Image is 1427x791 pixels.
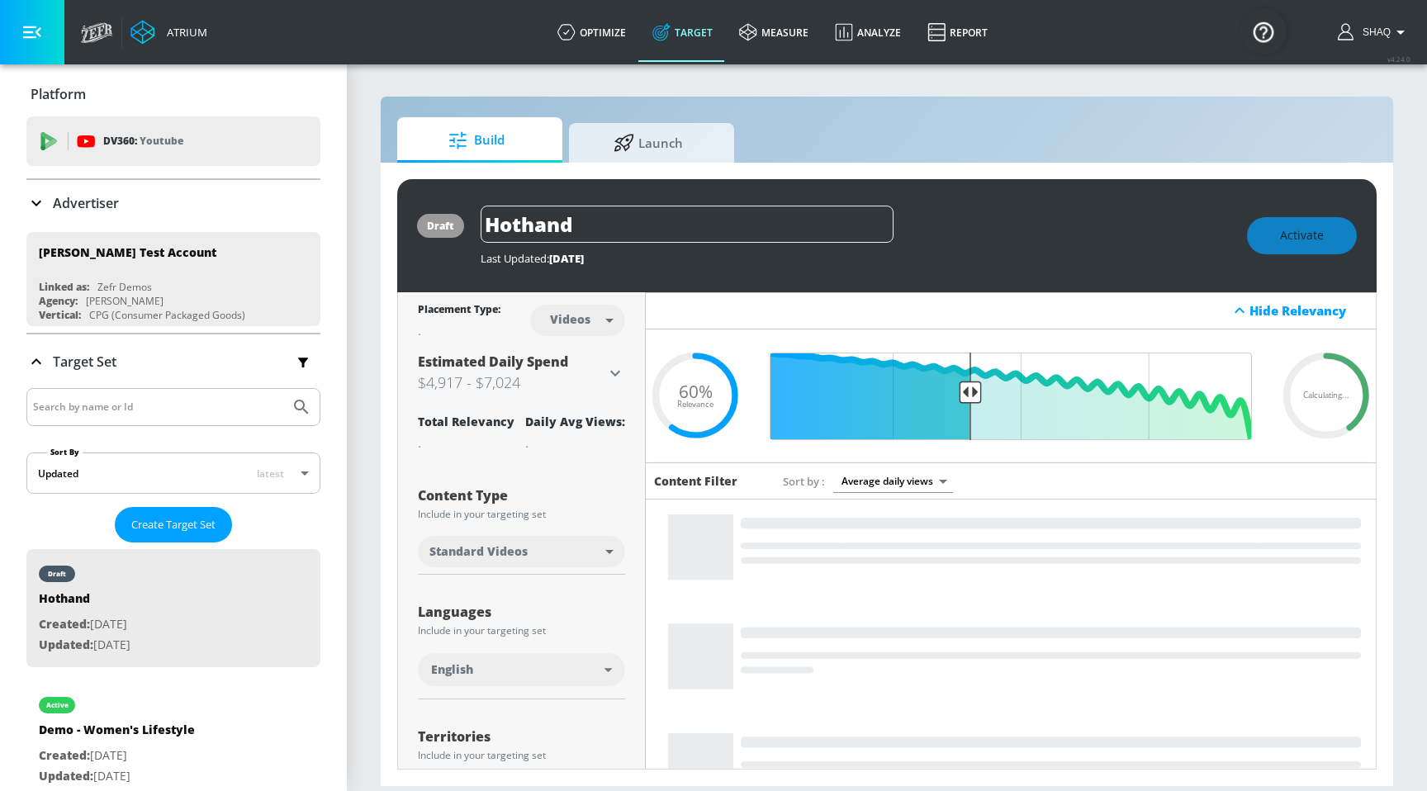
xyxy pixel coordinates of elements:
span: English [431,661,473,678]
h3: $4,917 - $7,024 [418,371,605,394]
div: Average daily views [833,470,953,492]
div: Platform [26,71,320,117]
div: Languages [418,605,625,618]
div: Vertical: [39,308,81,322]
div: Include in your targeting set [418,509,625,519]
div: Agency: [39,294,78,308]
div: English [418,653,625,686]
p: Platform [31,85,86,103]
span: Estimated Daily Spend [418,353,568,371]
p: [DATE] [39,766,195,787]
div: draftHothandCreated:[DATE]Updated:[DATE] [26,549,320,667]
div: Updated [38,467,78,481]
input: Final Threshold [761,353,1260,440]
a: measure [726,2,822,62]
div: [PERSON_NAME] Test AccountLinked as:Zefr DemosAgency:[PERSON_NAME]Vertical:CPG (Consumer Packaged... [26,232,320,326]
div: [PERSON_NAME] [86,294,164,308]
span: Create Target Set [131,515,216,534]
div: Territories [418,730,625,743]
p: [DATE] [39,635,130,656]
a: Target [639,2,726,62]
div: active [46,701,69,709]
div: Daily Avg Views: [525,414,625,429]
div: Placement Type: [418,302,500,320]
span: Relevance [677,400,713,409]
h6: Content Filter [654,473,737,489]
div: Target Set [26,334,320,389]
span: Sort by [783,474,825,489]
div: Hide Relevancy [646,292,1376,329]
span: Launch [585,123,711,163]
span: Calculating... [1303,392,1349,400]
button: Shaq [1338,22,1410,42]
a: optimize [544,2,639,62]
div: Hide Relevancy [1249,302,1367,319]
button: Open Resource Center [1240,8,1287,54]
div: Include in your targeting set [418,626,625,636]
span: latest [257,467,284,481]
span: 60% [679,383,713,400]
div: draft [48,570,66,578]
div: Last Updated: [481,251,1230,266]
button: Create Target Set [115,507,232,542]
label: Sort By [47,447,83,457]
span: Updated: [39,637,93,652]
span: Build [414,121,539,160]
span: Standard Videos [429,543,528,560]
div: Videos [542,312,599,326]
a: Atrium [130,20,207,45]
p: [DATE] [39,746,195,766]
div: Content Type [418,489,625,502]
a: Analyze [822,2,914,62]
input: Search by name or Id [33,396,283,418]
p: Target Set [53,353,116,371]
p: [DATE] [39,614,130,635]
div: Total Relevancy [418,414,514,429]
span: Created: [39,616,90,632]
p: Advertiser [53,194,119,212]
div: Demo - Women's Lifestyle [39,722,195,746]
div: Estimated Daily Spend$4,917 - $7,024 [418,353,625,394]
div: Hothand [39,590,130,614]
span: Created: [39,747,90,763]
div: Atrium [160,25,207,40]
div: Advertiser [26,180,320,226]
p: DV360: [103,132,183,150]
span: Updated: [39,768,93,784]
a: Report [914,2,1001,62]
div: [PERSON_NAME] Test Account [39,244,216,260]
p: Youtube [140,132,183,149]
div: Linked as: [39,280,89,294]
div: draft [427,219,454,233]
div: Zefr Demos [97,280,152,294]
div: DV360: Youtube [26,116,320,166]
div: Include in your targeting set [418,751,625,760]
span: login as: shaquille.huang@zefr.com [1356,26,1391,38]
span: [DATE] [549,251,584,266]
span: v 4.24.0 [1387,54,1410,64]
div: CPG (Consumer Packaged Goods) [89,308,245,322]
